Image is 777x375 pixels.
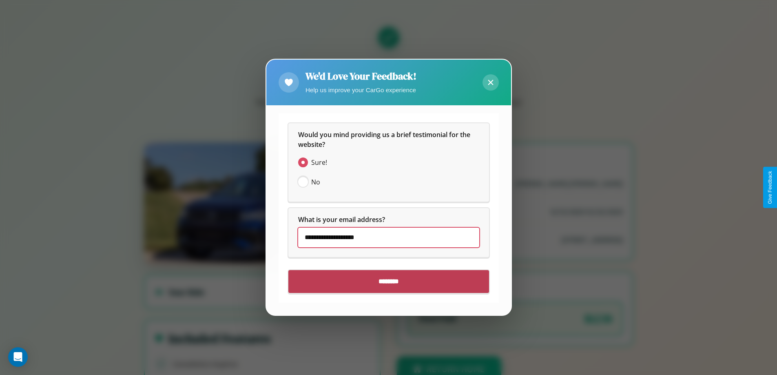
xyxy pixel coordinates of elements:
p: Help us improve your CarGo experience [305,84,416,95]
div: Give Feedback [767,171,773,204]
div: Open Intercom Messenger [8,347,28,367]
span: What is your email address? [298,215,385,224]
span: Would you mind providing us a brief testimonial for the website? [298,131,472,149]
span: No [311,178,320,187]
h2: We'd Love Your Feedback! [305,69,416,83]
span: Sure! [311,158,327,168]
